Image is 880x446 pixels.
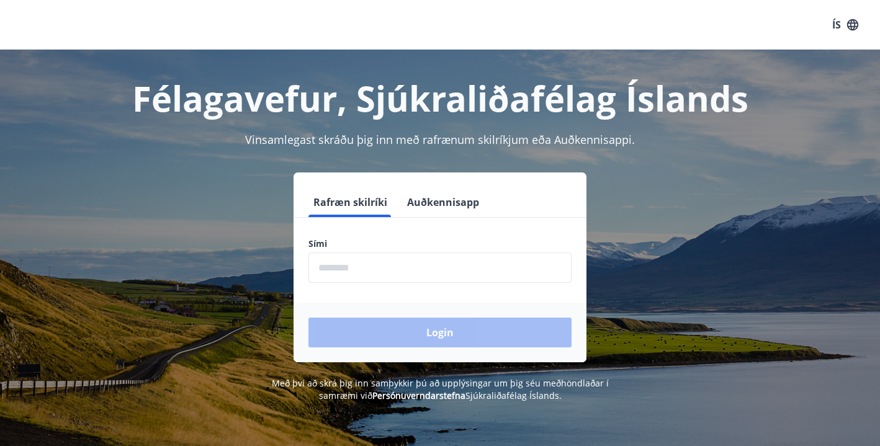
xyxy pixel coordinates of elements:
h1: Félagavefur, Sjúkraliðafélag Íslands [15,74,865,122]
button: Rafræn skilríki [308,187,392,217]
span: Vinsamlegast skráðu þig inn með rafrænum skilríkjum eða Auðkennisappi. [245,132,635,147]
span: Með því að skrá þig inn samþykkir þú að upplýsingar um þig séu meðhöndlaðar í samræmi við Sjúkral... [272,377,609,401]
a: Persónuverndarstefna [372,390,465,401]
button: Auðkennisapp [402,187,484,217]
label: Sími [308,238,572,250]
button: ÍS [825,14,865,36]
